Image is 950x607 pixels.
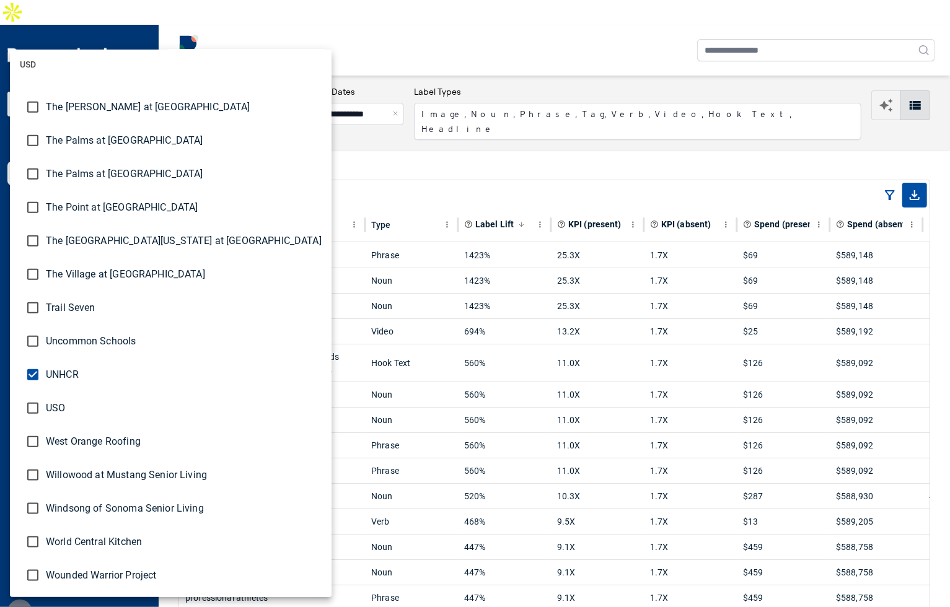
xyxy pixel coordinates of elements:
span: Trail Seven [46,300,322,315]
span: Uncommon Schools [46,334,322,349]
span: The Palms at [GEOGRAPHIC_DATA] [46,133,322,148]
span: The Point at [GEOGRAPHIC_DATA] [46,200,322,215]
span: UNHCR [46,367,322,382]
span: The Palms at [GEOGRAPHIC_DATA] [46,167,322,181]
span: World Central Kitchen [46,535,322,549]
span: The Village at [GEOGRAPHIC_DATA] [46,267,322,282]
span: The [PERSON_NAME] at [GEOGRAPHIC_DATA] [46,100,322,115]
span: Wounded Warrior Project [46,568,322,583]
li: USD [10,50,332,79]
span: Windsong of Sonoma Senior Living [46,501,322,516]
span: West Orange Roofing [46,434,322,449]
span: Willowood at Mustang Senior Living [46,468,322,483]
span: USO [46,401,322,416]
span: The [GEOGRAPHIC_DATA][US_STATE] at [GEOGRAPHIC_DATA] [46,234,322,248]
